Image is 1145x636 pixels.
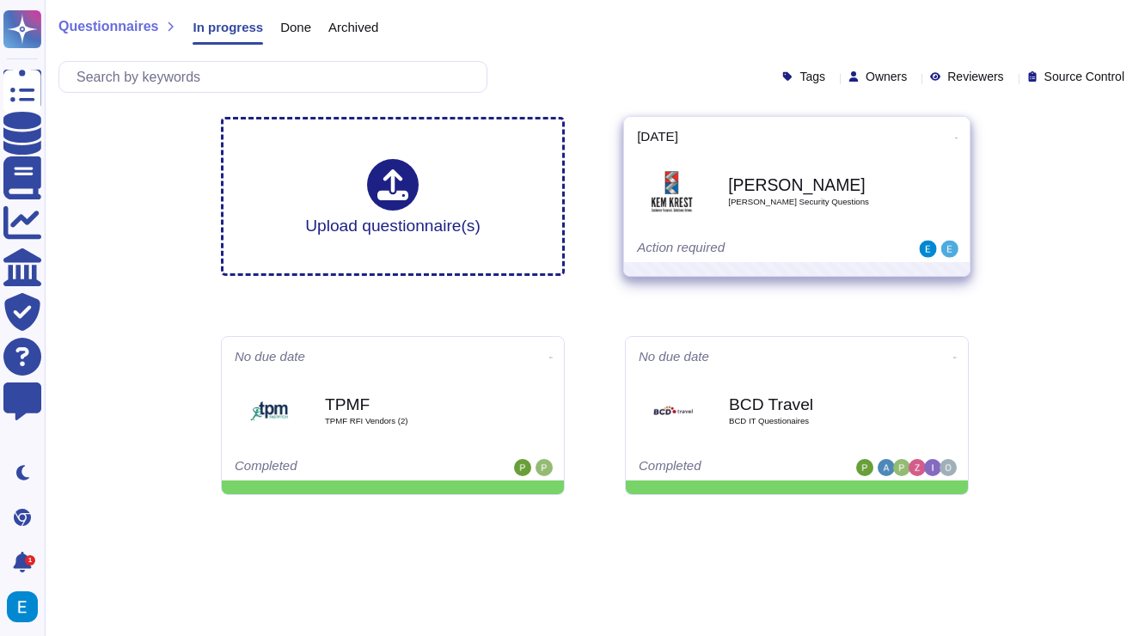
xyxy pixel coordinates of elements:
span: BCD IT Questionaires [729,417,901,425]
span: [DATE] [637,130,678,143]
span: In progress [193,21,263,34]
span: Reviewers [947,70,1003,83]
div: Upload questionnaire(s) [305,159,481,234]
img: user [514,459,531,476]
img: user [924,459,941,476]
img: user [7,591,38,622]
div: 1 [25,555,35,566]
b: TPMF [325,396,497,413]
img: user [941,241,958,258]
span: TPMF RFI Vendors (2) [325,417,497,425]
span: No due date [235,350,305,363]
button: user [3,588,50,626]
span: Tags [799,70,825,83]
span: No due date [639,350,709,363]
div: Completed [235,459,445,476]
b: BCD Travel [729,396,901,413]
span: Done [280,21,311,34]
img: user [893,459,910,476]
span: Source Control [1044,70,1124,83]
span: Archived [328,21,378,34]
span: Owners [866,70,907,83]
div: Action required [637,241,850,258]
img: user [919,241,936,258]
img: user [878,459,895,476]
input: Search by keywords [68,62,487,92]
img: user [909,459,926,476]
img: user [940,459,957,476]
div: Completed [639,459,849,476]
img: Logo [248,389,291,432]
span: Questionnaires [58,20,158,34]
b: [PERSON_NAME] [728,177,902,193]
img: user [856,459,873,476]
img: Logo [652,389,695,432]
img: user [536,459,553,476]
img: Logo [650,170,694,214]
span: [PERSON_NAME] Security Questions [728,198,902,206]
